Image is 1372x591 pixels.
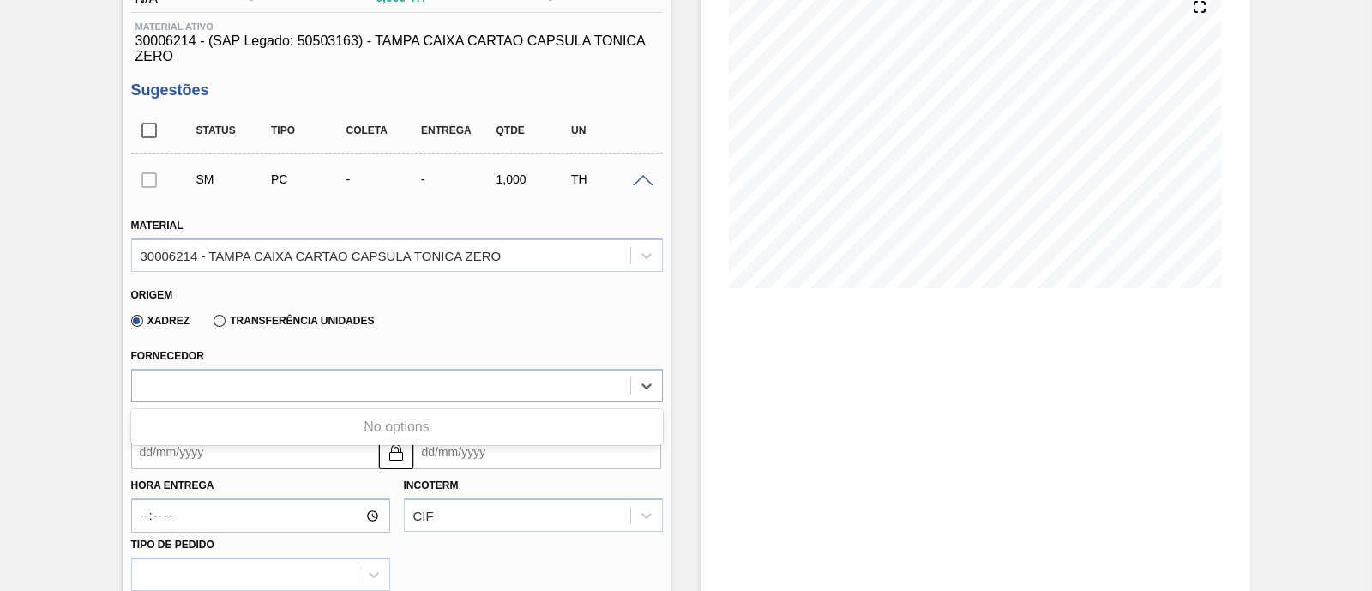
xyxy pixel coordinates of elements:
div: - [417,172,499,186]
div: 1,000 [492,172,575,186]
label: Incoterm [404,479,459,491]
label: Transferência Unidades [214,315,374,327]
div: Pedido de Compra [267,172,349,186]
div: No options [131,413,663,442]
label: Material [131,220,184,232]
div: 30006214 - TAMPA CAIXA CARTAO CAPSULA TONICA ZERO [141,248,502,262]
img: locked [386,442,406,462]
input: dd/mm/yyyy [413,435,661,469]
div: Entrega [417,124,499,136]
span: 30006214 - (SAP Legado: 50503163) - TAMPA CAIXA CARTAO CAPSULA TONICA ZERO [135,33,659,64]
label: Fornecedor [131,350,204,362]
label: Xadrez [131,315,190,327]
label: Hora Entrega [131,473,390,498]
h3: Sugestões [131,81,663,100]
div: Status [192,124,274,136]
div: Sugestão Manual [192,172,274,186]
div: TH [567,172,649,186]
span: Material ativo [135,21,659,32]
div: Coleta [342,124,424,136]
input: dd/mm/yyyy [131,435,379,469]
label: Origem [131,289,173,301]
button: locked [379,435,413,469]
div: UN [567,124,649,136]
label: Tipo de pedido [131,539,214,551]
div: - [342,172,424,186]
div: CIF [413,509,434,523]
div: Qtde [492,124,575,136]
div: Tipo [267,124,349,136]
